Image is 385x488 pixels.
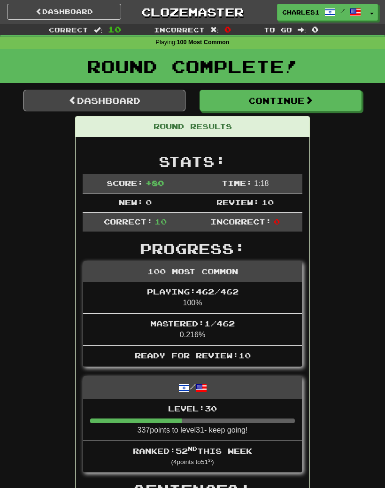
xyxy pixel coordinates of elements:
div: Round Results [76,116,309,137]
sup: st [208,457,212,463]
span: 0 [146,198,152,207]
span: 0 [274,217,280,226]
span: Playing: 462 / 462 [147,287,239,296]
span: To go [264,26,292,34]
h2: Progress: [83,241,302,256]
span: Incorrect: [210,217,271,226]
a: Charles1954 / [277,4,366,21]
span: Ranked: 52 this week [133,446,252,455]
a: Dashboard [7,4,121,20]
span: 1 : 18 [254,179,269,187]
button: Continue [200,90,362,111]
span: Level: 30 [168,404,217,413]
li: 0.216% [83,313,302,346]
small: ( 4 points to 51 ) [171,458,214,465]
strong: 100 Most Common [177,39,229,46]
span: : [94,26,102,33]
span: / [340,8,345,14]
span: Ready for Review: 10 [135,351,251,360]
span: : [298,26,306,33]
li: 100% [83,282,302,314]
span: Score: [107,178,143,187]
h2: Stats: [83,154,302,169]
span: + 80 [146,178,164,187]
span: 0 [312,24,318,34]
h1: Round Complete! [3,57,382,76]
sup: nd [188,445,197,452]
span: Incorrect [154,26,205,34]
span: Mastered: 1 / 462 [150,319,235,328]
div: / [83,377,302,399]
span: Charles1954 [282,8,320,16]
div: 100 Most Common [83,262,302,282]
li: 337 points to level 31 - keep going! [83,399,302,441]
span: : [210,26,219,33]
span: New: [119,198,143,207]
span: 10 [154,217,167,226]
span: Correct: [104,217,153,226]
span: 10 [108,24,121,34]
a: Dashboard [23,90,185,111]
span: 0 [224,24,231,34]
span: 10 [262,198,274,207]
a: Clozemaster [135,4,249,20]
span: Time: [222,178,252,187]
span: Review: [216,198,259,207]
span: Correct [49,26,88,34]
